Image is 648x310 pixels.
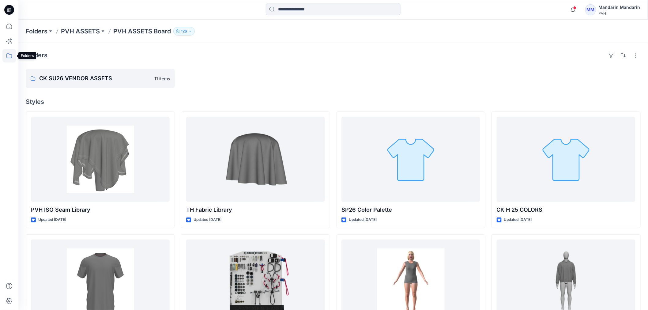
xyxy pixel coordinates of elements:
[497,117,635,202] a: CK H 25 COLORS
[31,206,170,214] p: PVH ISO Seam Library
[585,4,596,15] div: MM
[154,75,170,82] p: 11 items
[61,27,100,36] a: PVH ASSETS
[38,217,66,223] p: Updated [DATE]
[181,28,187,35] p: 126
[31,117,170,202] a: PVH ISO Seam Library
[173,27,195,36] button: 126
[599,4,640,11] div: Mandarin Mandarin
[504,217,532,223] p: Updated [DATE]
[186,206,325,214] p: TH Fabric Library
[39,74,151,83] p: CK SU26 VENDOR ASSETS
[349,217,377,223] p: Updated [DATE]
[194,217,221,223] p: Updated [DATE]
[26,51,47,59] h4: Folders
[341,206,480,214] p: SP26 Color Palette
[599,11,640,16] div: PVH
[26,27,47,36] a: Folders
[341,117,480,202] a: SP26 Color Palette
[497,206,635,214] p: CK H 25 COLORS
[186,117,325,202] a: TH Fabric Library
[26,98,641,105] h4: Styles
[26,69,175,88] a: CK SU26 VENDOR ASSETS11 items
[113,27,171,36] p: PVH ASSETS Board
